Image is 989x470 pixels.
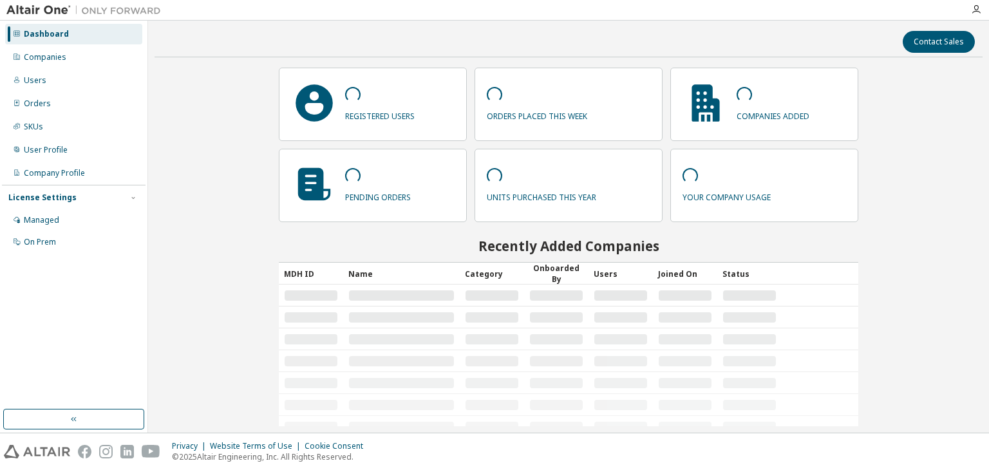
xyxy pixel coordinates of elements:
[487,188,596,203] p: units purchased this year
[24,29,69,39] div: Dashboard
[345,188,411,203] p: pending orders
[142,445,160,458] img: youtube.svg
[722,263,777,284] div: Status
[487,107,587,122] p: orders placed this week
[99,445,113,458] img: instagram.svg
[24,75,46,86] div: Users
[284,263,338,284] div: MDH ID
[345,107,415,122] p: registered users
[737,107,809,122] p: companies added
[24,122,43,132] div: SKUs
[465,263,519,284] div: Category
[529,263,583,285] div: Onboarded By
[172,451,371,462] p: © 2025 Altair Engineering, Inc. All Rights Reserved.
[4,445,70,458] img: altair_logo.svg
[24,168,85,178] div: Company Profile
[658,263,712,284] div: Joined On
[903,31,975,53] button: Contact Sales
[210,441,305,451] div: Website Terms of Use
[6,4,167,17] img: Altair One
[24,237,56,247] div: On Prem
[594,263,648,284] div: Users
[78,445,91,458] img: facebook.svg
[683,188,771,203] p: your company usage
[24,145,68,155] div: User Profile
[24,52,66,62] div: Companies
[120,445,134,458] img: linkedin.svg
[348,263,455,284] div: Name
[8,193,77,203] div: License Settings
[305,441,371,451] div: Cookie Consent
[279,238,858,254] h2: Recently Added Companies
[24,215,59,225] div: Managed
[172,441,210,451] div: Privacy
[24,99,51,109] div: Orders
